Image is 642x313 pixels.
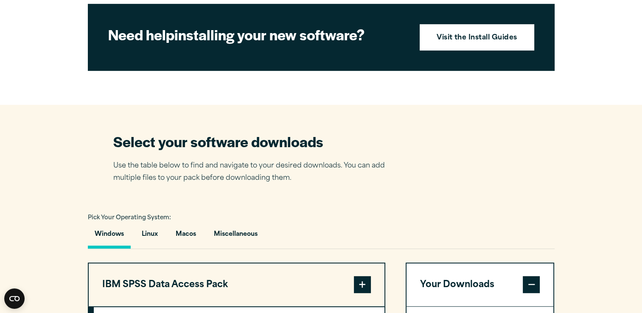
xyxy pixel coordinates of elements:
[407,263,554,307] button: Your Downloads
[207,224,264,249] button: Miscellaneous
[89,263,384,307] button: IBM SPSS Data Access Pack
[88,224,131,249] button: Windows
[437,33,517,44] strong: Visit the Install Guides
[420,24,534,50] a: Visit the Install Guides
[108,25,405,44] h2: installing your new software?
[88,215,171,221] span: Pick Your Operating System:
[135,224,165,249] button: Linux
[113,132,398,151] h2: Select your software downloads
[108,24,174,45] strong: Need help
[113,160,398,184] p: Use the table below to find and navigate to your desired downloads. You can add multiple files to...
[169,224,203,249] button: Macos
[4,288,25,309] button: Open CMP widget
